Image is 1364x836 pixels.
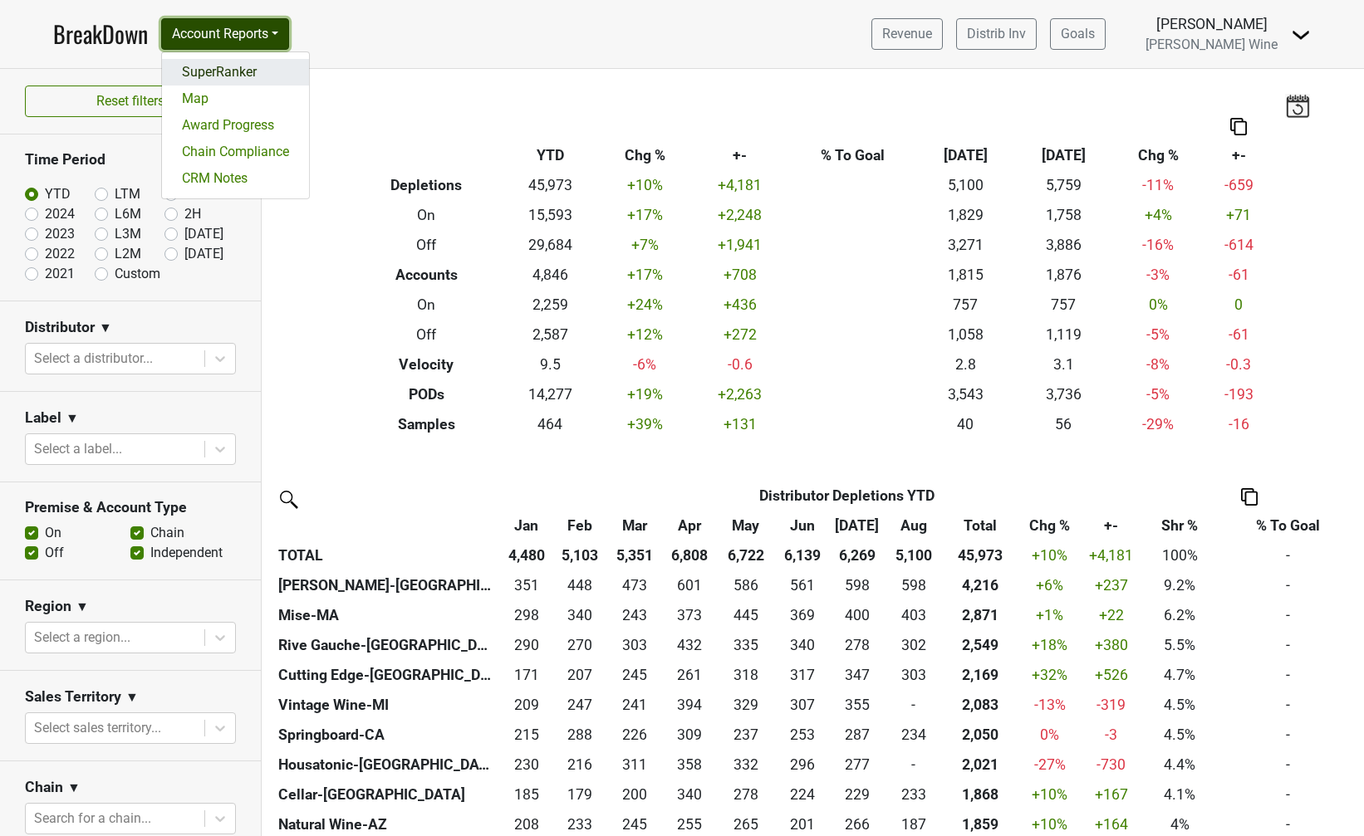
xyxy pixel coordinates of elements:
td: 757 [916,290,1014,320]
div: 400 [833,604,881,626]
div: 317 [779,664,825,686]
th: 2548.753 [941,630,1018,660]
label: [DATE] [184,244,223,264]
td: 215.25 [499,720,552,750]
th: [PERSON_NAME]-[GEOGRAPHIC_DATA] [274,570,499,600]
td: 303.415 [886,660,942,690]
td: -0.6 [691,350,789,379]
td: 215.999 [553,750,606,780]
td: +12 % [599,320,690,350]
label: 2022 [45,244,75,264]
td: +24 % [599,290,690,320]
td: 598 [886,570,942,600]
div: 237 [720,724,771,746]
label: 2021 [45,264,75,284]
div: +526 [1085,664,1138,686]
th: Samples [352,409,502,439]
div: 373 [667,604,713,626]
td: 3,736 [1014,379,1112,409]
div: 340 [779,634,825,656]
th: 2169.314 [941,660,1018,690]
th: Housatonic-[GEOGRAPHIC_DATA] [274,750,499,780]
td: 206.584 [553,660,606,690]
label: L2M [115,244,141,264]
td: -614 [1204,230,1273,260]
td: -5 % [1112,320,1204,350]
td: 170.915 [499,660,552,690]
div: 598 [833,574,881,596]
div: +237 [1085,574,1138,596]
a: Map [162,86,309,112]
th: Jul: activate to sort column ascending [829,511,886,540]
td: +18 % [1018,630,1081,660]
button: Reset filters [25,86,236,117]
td: 448 [553,570,606,600]
a: Chain Compliance [162,139,309,165]
th: Aug: activate to sort column ascending [886,511,942,540]
label: Chain [150,523,184,543]
div: 261 [667,664,713,686]
label: [DATE] [184,224,223,244]
td: 245.498 [606,660,663,690]
th: Off [352,230,502,260]
div: 278 [833,634,881,656]
td: 9.2% [1141,570,1219,600]
th: 45,973 [941,540,1018,570]
td: -29 % [1112,409,1204,439]
td: - [1219,540,1357,570]
td: 0 % [1018,720,1081,750]
td: 1,758 [1014,200,1112,230]
th: [DATE] [1014,140,1112,170]
th: 2049.584 [941,720,1018,750]
div: 302 [890,634,938,656]
td: 373 [663,600,716,630]
div: 2,169 [945,664,1014,686]
td: +272 [691,320,789,350]
td: +2,248 [691,200,789,230]
td: 234.167 [886,720,942,750]
th: On [352,200,502,230]
div: 290 [503,634,549,656]
th: Mise-MA [274,600,499,630]
label: L6M [115,204,141,224]
td: 252.917 [775,720,828,750]
div: 335 [720,634,771,656]
td: +10 % [599,170,690,200]
td: 339.751 [775,630,828,660]
td: 473 [606,570,663,600]
td: 334.834 [716,630,775,660]
td: +1 % [1018,600,1081,630]
div: 445 [720,604,771,626]
td: - [1219,630,1357,660]
div: 432 [667,634,713,656]
td: 1,876 [1014,260,1112,290]
td: +6 % [1018,570,1081,600]
th: 2083.330 [941,690,1018,720]
div: 288 [557,724,603,746]
th: Chg %: activate to sort column ascending [1018,511,1081,540]
th: 4,480 [499,540,552,570]
th: 6,139 [775,540,828,570]
td: 303.001 [606,630,663,660]
td: +4,181 [691,170,789,200]
th: Chg % [599,140,690,170]
td: -3 % [1112,260,1204,290]
td: - [1219,720,1357,750]
td: 277.584 [829,630,886,660]
td: 40 [916,409,1014,439]
th: Off [352,320,502,350]
th: +-: activate to sort column ascending [1081,511,1141,540]
a: Award Progress [162,112,309,139]
td: 394.29 [663,690,716,720]
td: 9.5 [501,350,599,379]
td: +131 [691,409,789,439]
span: ▼ [76,597,89,617]
label: L3M [115,224,141,244]
td: +17 % [599,200,690,230]
td: -0.3 [1204,350,1273,379]
th: YTD [501,140,599,170]
div: 2,549 [945,634,1014,656]
td: 598 [829,570,886,600]
td: 369.166 [775,600,828,630]
th: TOTAL [274,540,499,570]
